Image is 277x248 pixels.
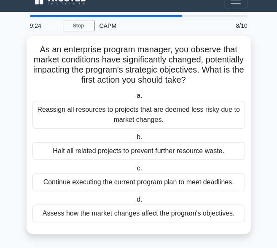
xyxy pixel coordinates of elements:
[32,142,245,160] div: Halt all related projects to prevent further resource waste.
[215,17,253,34] div: 8/10
[137,196,142,203] span: d.
[32,101,245,129] div: Reassign all resources to projects that are deemed less risky due to market changes.
[32,173,245,191] div: Continue executing the current program plan to meet deadlines.
[25,17,63,34] div: 9:24
[137,92,142,99] span: a.
[137,133,142,140] span: b.
[94,17,215,34] div: CAPM
[32,205,245,222] div: Assess how the market changes affect the program's objectives.
[137,164,142,172] span: c.
[32,44,246,86] h5: As an enterprise program manager, you observe that market conditions have significantly changed, ...
[63,21,94,31] a: Stop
